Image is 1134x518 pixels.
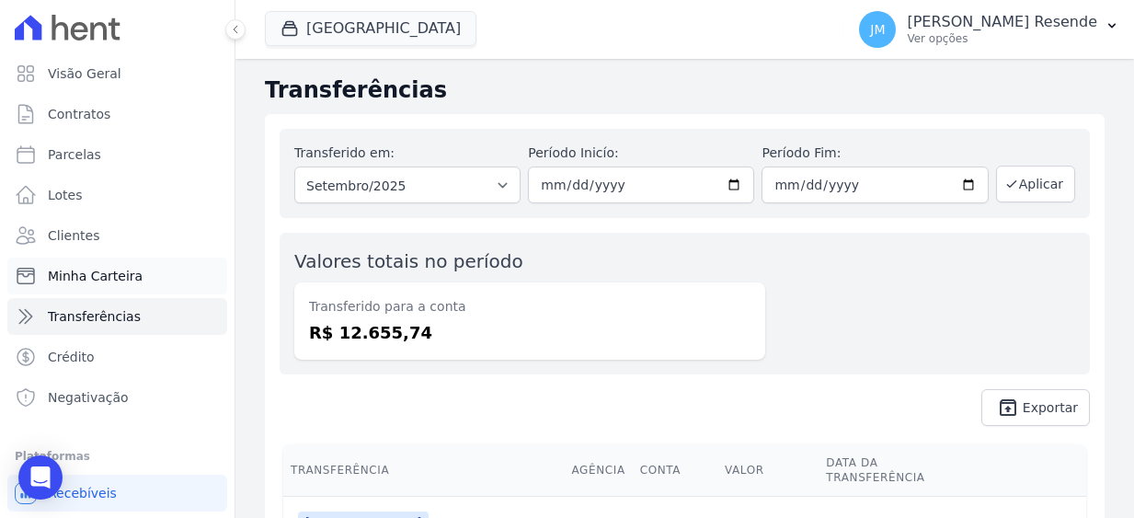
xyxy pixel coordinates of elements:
[48,105,110,123] span: Contratos
[265,74,1105,107] h2: Transferências
[48,388,129,407] span: Negativação
[265,11,476,46] button: [GEOGRAPHIC_DATA]
[294,250,523,272] label: Valores totais no período
[870,23,885,36] span: JM
[309,297,750,317] dt: Transferido para a conta
[7,96,227,132] a: Contratos
[844,4,1134,55] button: JM [PERSON_NAME] Resende Ver opções
[565,444,633,497] th: Agência
[7,339,227,375] a: Crédito
[907,31,1097,46] p: Ver opções
[7,258,227,294] a: Minha Carteira
[7,379,227,416] a: Negativação
[762,144,988,163] label: Período Fim:
[907,13,1097,31] p: [PERSON_NAME] Resende
[18,455,63,500] div: Open Intercom Messenger
[997,397,1019,419] i: unarchive
[7,217,227,254] a: Clientes
[294,145,395,160] label: Transferido em:
[48,267,143,285] span: Minha Carteira
[981,389,1090,426] a: unarchive Exportar
[7,55,227,92] a: Visão Geral
[819,444,961,497] th: Data da Transferência
[48,64,121,83] span: Visão Geral
[15,445,220,467] div: Plataformas
[48,348,95,366] span: Crédito
[528,144,754,163] label: Período Inicío:
[7,298,227,335] a: Transferências
[48,186,83,204] span: Lotes
[7,177,227,213] a: Lotes
[717,444,819,497] th: Valor
[996,166,1075,202] button: Aplicar
[283,444,565,497] th: Transferência
[48,145,101,164] span: Parcelas
[7,136,227,173] a: Parcelas
[48,307,141,326] span: Transferências
[633,444,717,497] th: Conta
[7,475,227,512] a: Recebíveis
[309,320,750,345] dd: R$ 12.655,74
[48,484,117,502] span: Recebíveis
[48,226,99,245] span: Clientes
[1023,402,1078,413] span: Exportar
